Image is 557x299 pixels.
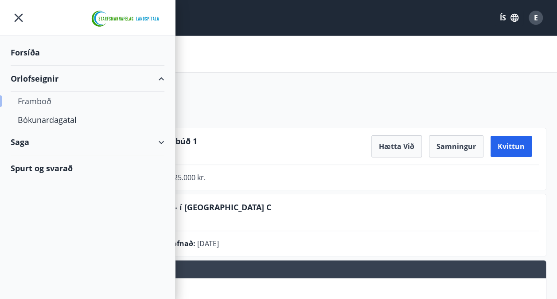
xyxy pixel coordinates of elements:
div: Spurt og svarað [11,155,164,181]
div: Bókunardagatal [18,110,157,129]
button: E [525,7,546,28]
div: Framboð [18,92,157,110]
img: union_logo [88,10,164,28]
span: E [534,13,538,23]
span: [DATE] [197,239,219,248]
div: Orlofseignir [11,66,164,92]
div: Saga [11,129,164,155]
button: Hætta við [371,135,422,157]
span: Stofnað : [165,239,195,248]
p: Inneign [18,289,542,298]
button: Kvittun [491,136,532,157]
div: Forsíða [11,39,164,66]
button: menu [11,10,27,26]
button: Samningur [429,135,483,157]
span: 25.000 kr. [174,173,206,182]
button: ÍS [495,10,523,26]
